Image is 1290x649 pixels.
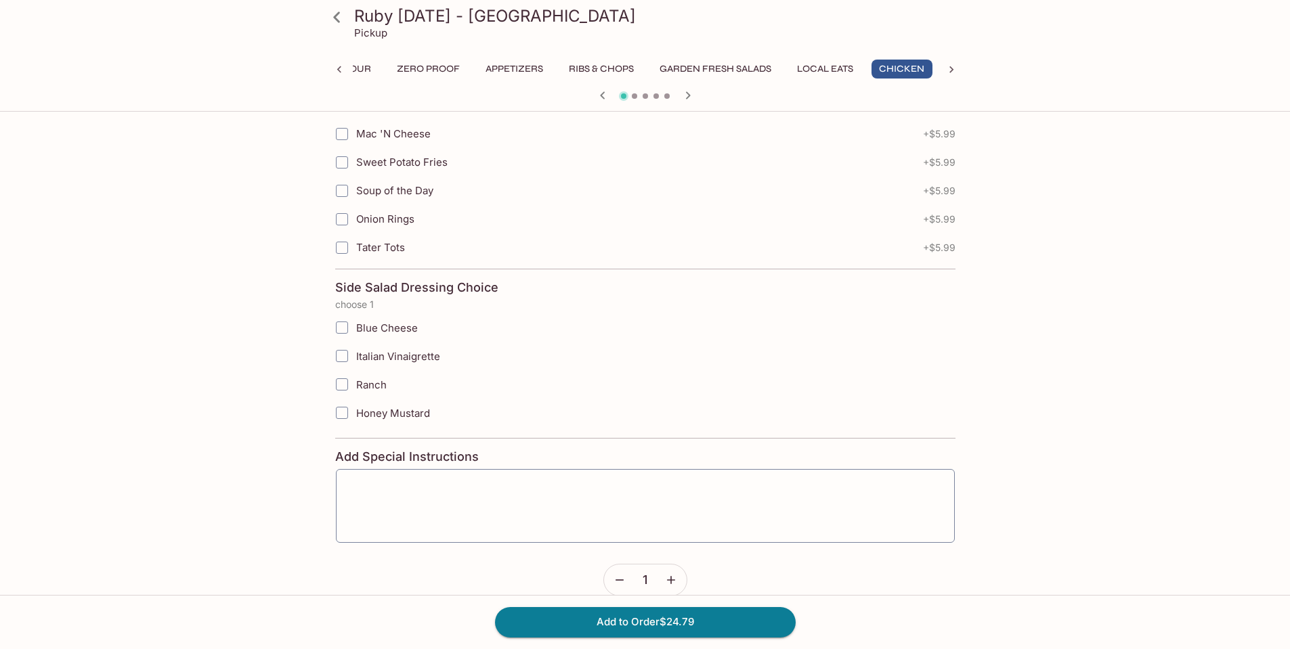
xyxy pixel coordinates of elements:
span: + $5.99 [923,185,955,196]
span: + $5.99 [923,242,955,253]
span: Sweet Potato Fries [356,156,448,169]
p: choose 1 [335,299,955,310]
button: Local Eats [790,60,861,79]
button: Zero Proof [389,60,467,79]
span: Ranch [356,378,387,391]
span: Onion Rings [356,212,414,225]
p: Pickup [354,26,387,39]
span: Mac 'N Cheese [356,127,431,140]
button: Ribs & Chops [561,60,641,79]
span: 1 [643,573,647,587]
button: Appetizers [478,60,551,79]
h4: Side Salad Dressing Choice [335,280,498,295]
span: Italian Vinaigrette [356,350,440,363]
h3: Ruby [DATE] - [GEOGRAPHIC_DATA] [354,5,960,26]
span: + $5.99 [923,157,955,168]
span: Blue Cheese [356,321,418,334]
span: Honey Mustard [356,407,430,420]
h4: Add Special Instructions [335,449,955,464]
span: + $5.99 [923,129,955,139]
button: Garden Fresh Salads [652,60,779,79]
span: + $5.99 [923,214,955,225]
button: Chicken [872,60,932,79]
button: Add to Order$24.79 [495,607,796,637]
span: Tater Tots [356,241,405,254]
span: Soup of the Day [356,184,433,197]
